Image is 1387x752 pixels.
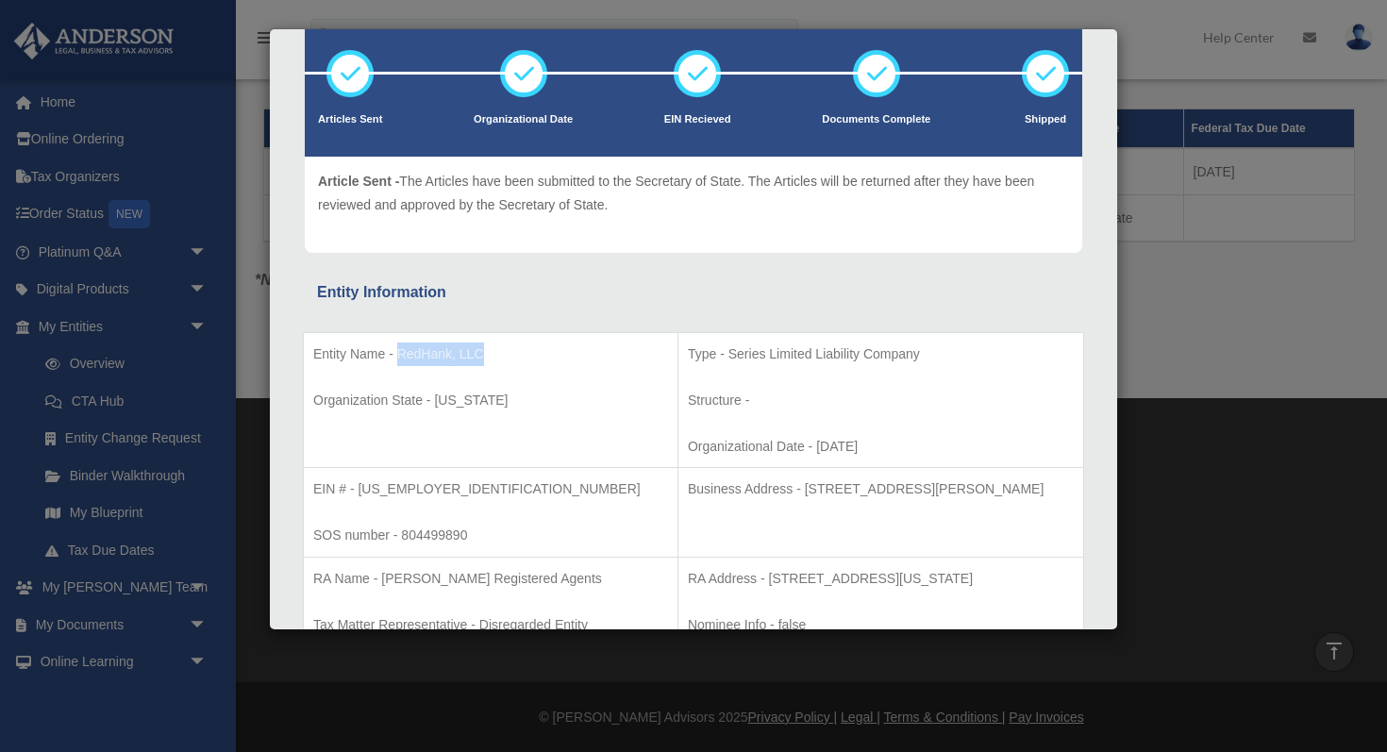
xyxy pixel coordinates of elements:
p: Nominee Info - false [688,613,1074,637]
p: Organizational Date - [DATE] [688,435,1074,459]
p: Organization State - [US_STATE] [313,389,668,412]
p: Business Address - [STREET_ADDRESS][PERSON_NAME] [688,477,1074,501]
p: The Articles have been submitted to the Secretary of State. The Articles will be returned after t... [318,170,1069,216]
p: SOS number - 804499890 [313,524,668,547]
p: Entity Name - RedHank, LLC [313,343,668,366]
p: Shipped [1022,110,1069,129]
p: RA Name - [PERSON_NAME] Registered Agents [313,567,668,591]
p: Articles Sent [318,110,382,129]
p: Organizational Date [474,110,573,129]
span: Article Sent - [318,174,399,189]
p: RA Address - [STREET_ADDRESS][US_STATE] [688,567,1074,591]
p: Documents Complete [822,110,930,129]
div: Entity Information [317,279,1070,306]
p: Type - Series Limited Liability Company [688,343,1074,366]
p: EIN # - [US_EMPLOYER_IDENTIFICATION_NUMBER] [313,477,668,501]
p: Structure - [688,389,1074,412]
p: EIN Recieved [664,110,731,129]
p: Tax Matter Representative - Disregarded Entity [313,613,668,637]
